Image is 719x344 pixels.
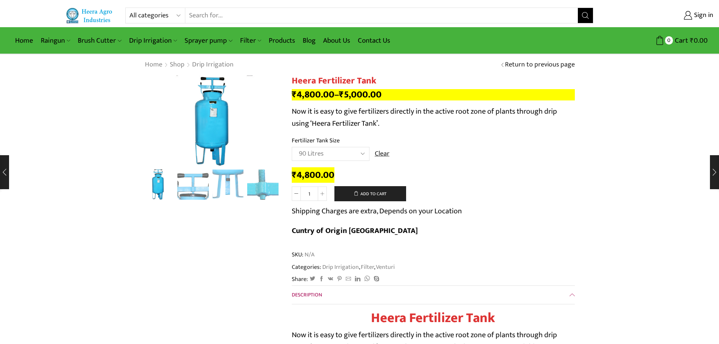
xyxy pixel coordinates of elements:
[145,60,163,70] a: Home
[143,168,174,200] img: Heera Fertilizer Tank
[321,262,359,272] a: Drip Irrigation
[11,32,37,49] a: Home
[292,290,322,299] span: Description
[292,275,308,284] span: Share:
[292,310,575,326] h1: Heera Fertilizer Tank
[319,32,354,49] a: About Us
[247,170,279,201] a: Fertilizer Tank 04
[605,9,713,22] a: Sign in
[505,60,575,70] a: Return to previous page
[578,8,593,23] button: Search button
[125,32,181,49] a: Drip Irrigation
[212,170,244,200] li: 3 / 5
[185,8,578,23] input: Search for...
[334,186,406,201] button: Add to cart
[181,32,236,49] a: Sprayer pump
[292,224,418,237] b: Cuntry of Origin [GEOGRAPHIC_DATA]
[292,167,334,183] bdi: 4,800.00
[143,170,174,200] li: 1 / 5
[292,205,462,217] p: Shipping Charges are extra, Depends on your Location
[339,87,344,102] span: ₹
[354,32,394,49] a: Contact Us
[292,76,575,86] h1: Heera Fertilizer Tank
[292,136,340,145] label: Fertilizer Tank Size
[292,263,395,271] span: Categories: , ,
[292,167,297,183] span: ₹
[292,87,297,102] span: ₹
[690,35,694,46] span: ₹
[265,32,299,49] a: Products
[177,170,209,201] a: Fertilizer Tank 02
[212,170,244,201] a: Fertilizer Tank 03
[192,60,234,70] a: Drip Irrigation
[375,262,395,272] a: Venturi
[299,32,319,49] a: Blog
[292,105,575,130] p: Now it is easy to give fertilizers directly in the active root zone of plants through drip using ...
[665,36,673,44] span: 0
[74,32,125,49] a: Brush Cutter
[375,149,390,159] a: Clear options
[145,76,280,166] div: 1 / 5
[692,11,713,20] span: Sign in
[303,250,314,259] span: N/A
[601,34,708,48] a: 0 Cart ₹0.00
[360,262,374,272] a: Filter
[145,60,234,70] nav: Breadcrumb
[292,250,575,259] span: SKU:
[177,170,209,200] li: 2 / 5
[301,187,318,201] input: Product quantity
[292,286,575,304] a: Description
[690,35,708,46] bdi: 0.00
[247,170,279,200] li: 4 / 5
[292,87,334,102] bdi: 4,800.00
[169,60,185,70] a: Shop
[673,35,688,46] span: Cart
[292,89,575,100] p: –
[339,87,382,102] bdi: 5,000.00
[37,32,74,49] a: Raingun
[236,32,265,49] a: Filter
